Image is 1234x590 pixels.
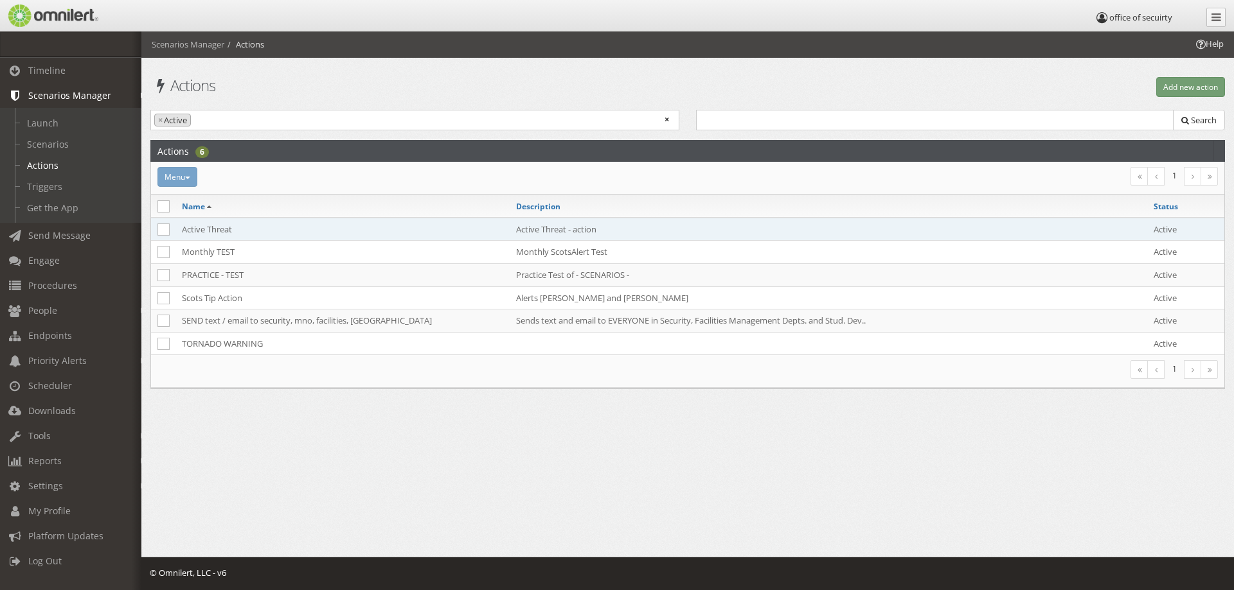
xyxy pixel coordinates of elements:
[28,64,66,76] span: Timeline
[175,286,510,309] td: Scots Tip Action
[28,329,72,342] span: Endpoints
[154,114,191,127] li: Active
[1173,110,1225,131] button: Search
[28,229,91,241] span: Send Message
[665,114,669,126] span: Remove all items
[510,218,1147,241] td: Active Threat - action
[510,309,1147,333] td: Sends text and email to EVERYONE in Security, Facilities Management Depts. and Stud. Dev..
[1154,201,1178,212] a: Status
[510,241,1147,264] td: Monthly ScotsAlert Test
[1147,218,1224,241] td: Active
[175,332,510,354] td: TORNADO WARNING
[1147,263,1224,286] td: Active
[6,4,98,27] img: Omnilert
[1147,167,1165,186] a: Previous
[28,530,103,542] span: Platform Updates
[1156,77,1225,97] button: Add new action
[1201,167,1218,186] a: Last
[1194,38,1224,50] span: Help
[28,505,71,517] span: My Profile
[150,567,226,578] span: © Omnilert, LLC - v6
[29,9,55,21] span: Help
[28,254,60,266] span: Engage
[28,279,77,291] span: Procedures
[158,114,163,126] span: ×
[510,286,1147,309] td: Alerts [PERSON_NAME] and [PERSON_NAME]
[1147,286,1224,309] td: Active
[175,218,510,241] td: Active Threat
[150,77,679,94] h1: Actions
[1109,12,1172,23] span: office of secuirty
[1131,360,1148,379] a: First
[28,429,51,442] span: Tools
[1147,241,1224,264] td: Active
[157,141,189,161] h2: Actions
[152,39,224,51] li: Scenarios Manager
[1184,360,1201,379] a: Next
[1184,167,1201,186] a: Next
[28,304,57,317] span: People
[28,404,76,417] span: Downloads
[28,354,87,367] span: Priority Alerts
[28,89,111,101] span: Scenarios Manager
[1165,167,1185,184] li: 1
[1191,114,1217,126] span: Search
[1201,360,1218,379] a: Last
[28,555,62,567] span: Log Out
[1147,309,1224,333] td: Active
[1131,167,1148,186] a: First
[175,241,510,264] td: Monthly TEST
[28,480,63,492] span: Settings
[28,379,72,392] span: Scheduler
[175,309,510,333] td: SEND text / email to security, mno, facilities, [GEOGRAPHIC_DATA]
[1147,332,1224,354] td: Active
[182,201,205,212] a: Name
[510,263,1147,286] td: Practice Test of - SCENARIOS -
[1147,360,1165,379] a: Previous
[516,201,560,212] a: Description
[175,263,510,286] td: PRACTICE - TEST
[195,146,209,158] div: 6
[28,455,62,467] span: Reports
[224,39,264,51] li: Actions
[1165,360,1185,377] li: 1
[1206,8,1226,27] a: Collapse Menu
